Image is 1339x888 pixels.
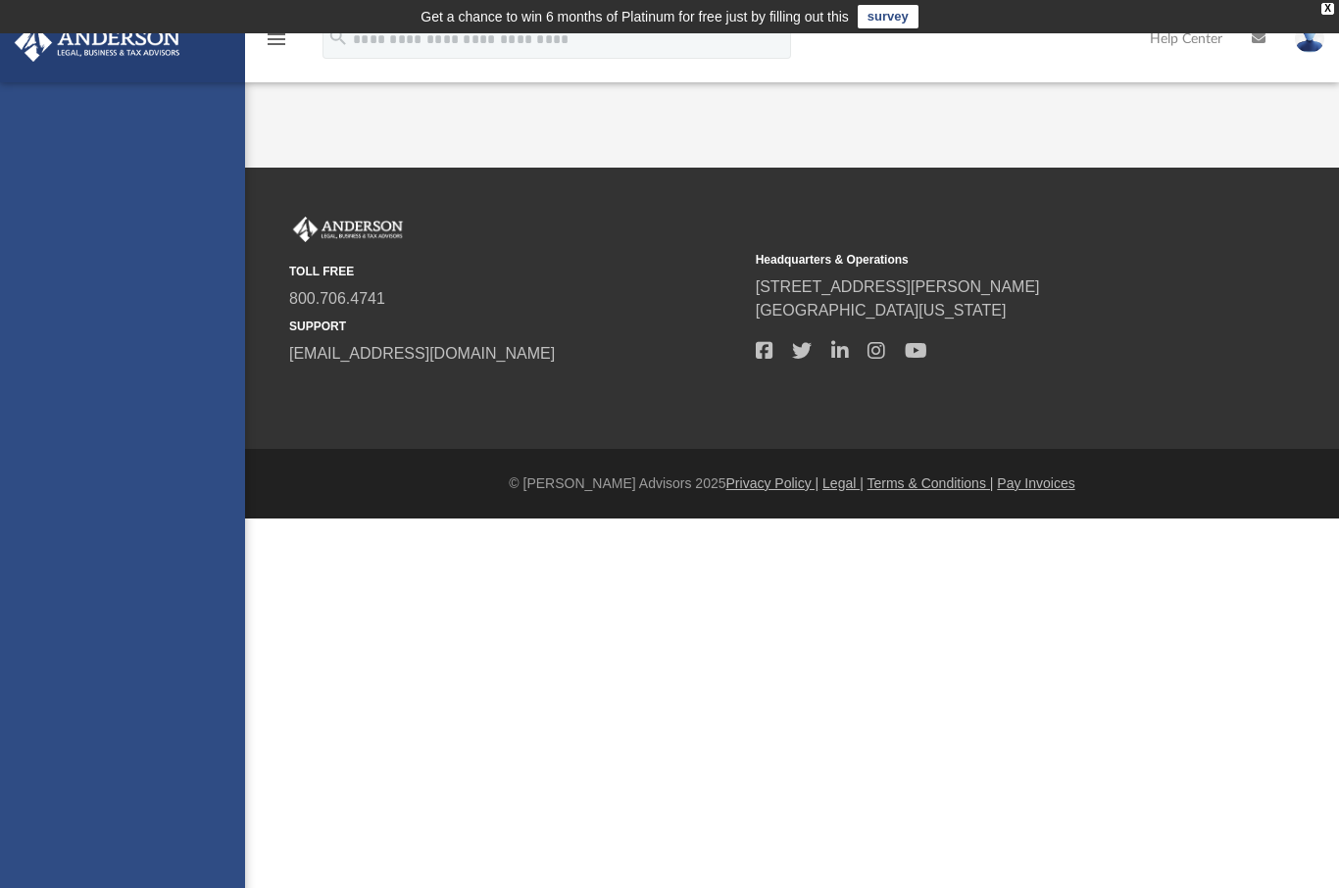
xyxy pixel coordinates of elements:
small: Headquarters & Operations [756,251,1209,269]
div: Get a chance to win 6 months of Platinum for free just by filling out this [421,5,849,28]
img: Anderson Advisors Platinum Portal [289,217,407,242]
small: TOLL FREE [289,263,742,280]
a: Privacy Policy | [726,475,819,491]
a: survey [858,5,918,28]
a: Legal | [822,475,864,491]
div: © [PERSON_NAME] Advisors 2025 [245,473,1339,494]
small: SUPPORT [289,318,742,335]
i: menu [265,27,288,51]
img: Anderson Advisors Platinum Portal [9,24,186,62]
i: search [327,26,349,48]
a: [EMAIL_ADDRESS][DOMAIN_NAME] [289,345,555,362]
a: Terms & Conditions | [868,475,994,491]
a: [GEOGRAPHIC_DATA][US_STATE] [756,302,1007,319]
div: close [1321,3,1334,15]
a: Pay Invoices [997,475,1074,491]
img: User Pic [1295,25,1324,53]
a: 800.706.4741 [289,290,385,307]
a: [STREET_ADDRESS][PERSON_NAME] [756,278,1040,295]
a: menu [265,37,288,51]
